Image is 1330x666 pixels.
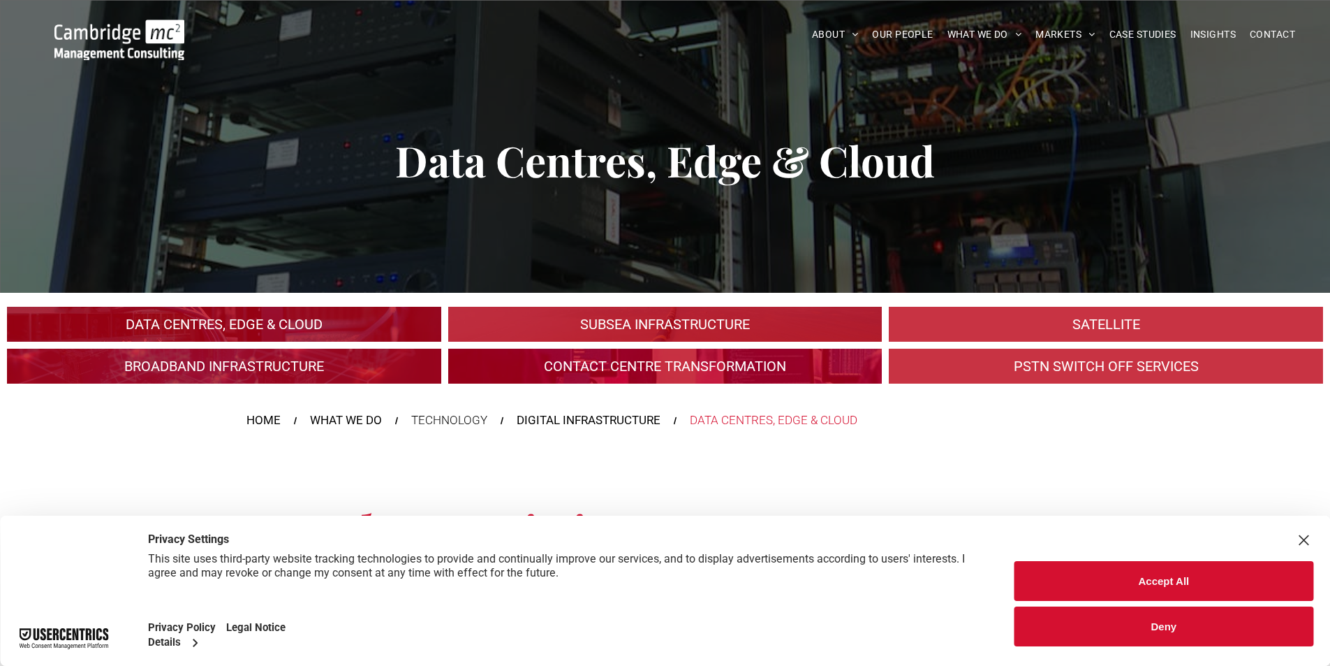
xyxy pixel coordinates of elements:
[246,412,1084,430] nav: Breadcrumbs
[889,307,1323,342] a: A large mall with arched glass roof
[7,307,441,342] a: An industrial plant
[805,24,866,45] a: ABOUT
[246,412,281,430] a: HOME
[411,412,487,430] div: TECHNOLOGY
[54,22,184,36] a: Your Business Transformed | Cambridge Management Consulting
[448,307,882,342] a: Digital Infrastructure | Subsea Infrastructure | Cambridge Management Consulting
[395,132,935,188] span: Data Centres, Edge & Cloud
[7,349,441,384] a: A crowd in silhouette at sunset, on a rise or lookout point
[865,24,940,45] a: OUR PEOPLE
[281,501,427,557] span: Analyse
[1243,24,1302,45] a: CONTACT
[448,349,882,384] a: Digital Infrastructure | Contact Centre Transformation & Customer Satisfaction
[427,501,438,557] span: ,
[1102,24,1183,45] a: CASE STUDIES
[517,412,660,430] a: DIGITAL INFRASTRUCTURE
[940,24,1029,45] a: WHAT WE DO
[448,501,619,557] span: Optimise
[889,349,1323,384] a: Digital Infrastructure | Do You Have a PSTN Switch Off Migration Plan
[54,20,184,60] img: Go to Homepage
[690,412,857,430] div: DATA CENTRES, EDGE & CLOUD
[310,412,382,430] a: WHAT WE DO
[1183,24,1243,45] a: INSIGHTS
[1028,24,1102,45] a: MARKETS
